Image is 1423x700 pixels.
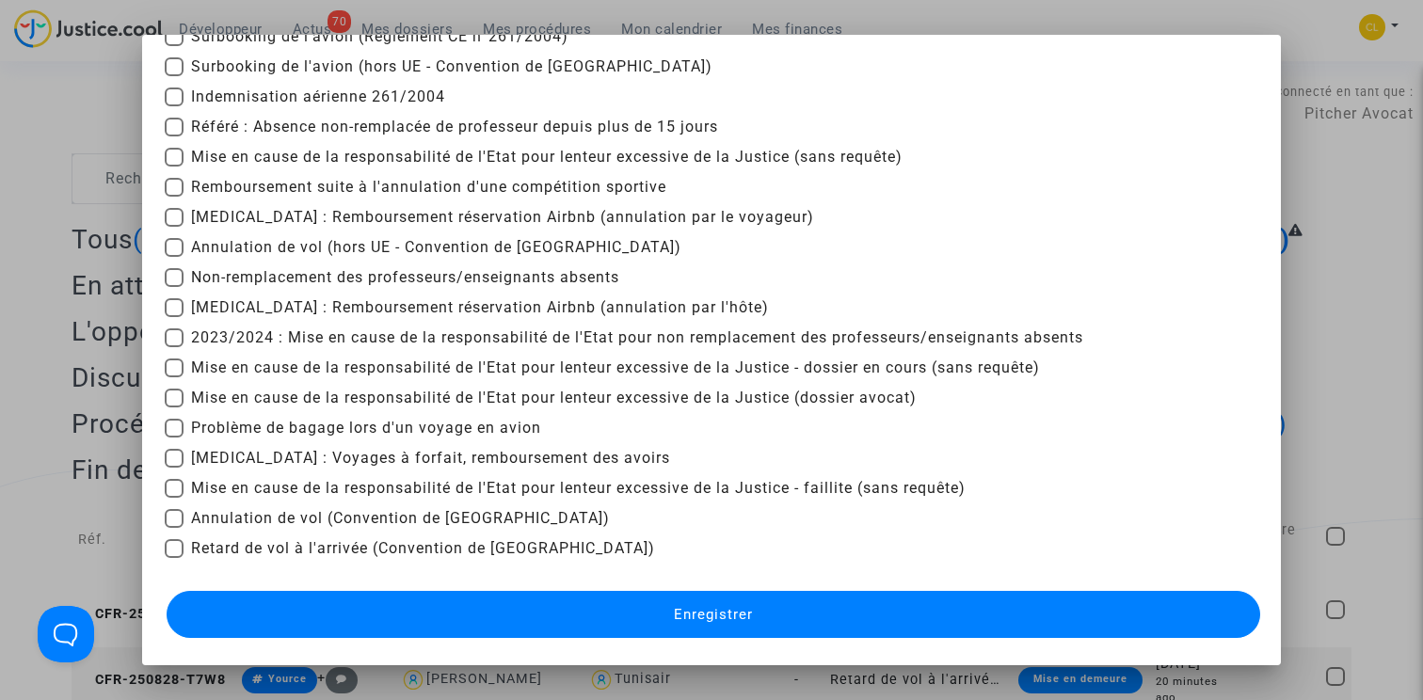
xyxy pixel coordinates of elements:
span: Annulation de vol (Convention de [GEOGRAPHIC_DATA]) [191,507,610,530]
span: Remboursement suite à l'annulation d'une compétition sportive [191,176,666,199]
span: [MEDICAL_DATA] : Remboursement réservation Airbnb (annulation par l'hôte) [191,296,769,319]
span: Mise en cause de la responsabilité de l'Etat pour lenteur excessive de la Justice - faillite (san... [191,477,966,500]
span: Surbooking de l'avion (Règlement CE n°261/2004) [191,25,568,48]
span: [MEDICAL_DATA] : Voyages à forfait, remboursement des avoirs [191,447,670,469]
span: Enregistrer [674,606,753,623]
span: Mise en cause de la responsabilité de l'Etat pour lenteur excessive de la Justice - dossier en co... [191,357,1040,379]
span: Mise en cause de la responsabilité de l'Etat pour lenteur excessive de la Justice (dossier avocat) [191,387,917,409]
span: [MEDICAL_DATA] : Remboursement réservation Airbnb (annulation par le voyageur) [191,206,814,229]
span: Référé : Absence non-remplacée de professeur depuis plus de 15 jours [191,116,718,138]
span: Annulation de vol (hors UE - Convention de [GEOGRAPHIC_DATA]) [191,236,681,259]
span: Retard de vol à l'arrivée (Convention de [GEOGRAPHIC_DATA]) [191,537,655,560]
span: Mise en cause de la responsabilité de l'Etat pour lenteur excessive de la Justice (sans requête) [191,146,903,168]
span: Indemnisation aérienne 261/2004 [191,86,445,108]
span: Non-remplacement des professeurs/enseignants absents [191,266,619,289]
span: Problème de bagage lors d'un voyage en avion [191,417,541,439]
button: Enregistrer [167,591,1260,638]
span: Surbooking de l'avion (hors UE - Convention de [GEOGRAPHIC_DATA]) [191,56,712,78]
span: 2023/2024 : Mise en cause de la responsabilité de l'Etat pour non remplacement des professeurs/en... [191,326,1083,349]
iframe: Help Scout Beacon - Open [38,606,94,662]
